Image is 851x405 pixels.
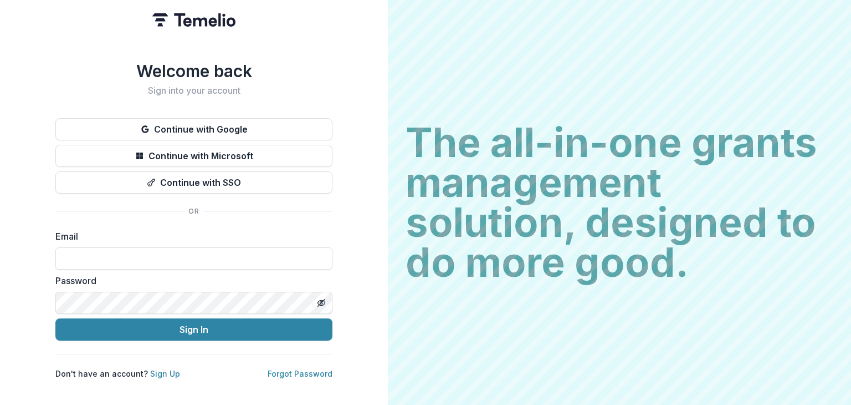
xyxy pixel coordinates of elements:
button: Continue with Google [55,118,332,140]
button: Continue with SSO [55,171,332,194]
img: Temelio [152,13,235,27]
p: Don't have an account? [55,368,180,379]
a: Sign Up [150,369,180,378]
button: Sign In [55,318,332,341]
label: Password [55,274,326,287]
button: Toggle password visibility [312,294,330,312]
label: Email [55,230,326,243]
h2: Sign into your account [55,85,332,96]
a: Forgot Password [268,369,332,378]
button: Continue with Microsoft [55,145,332,167]
h1: Welcome back [55,61,332,81]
